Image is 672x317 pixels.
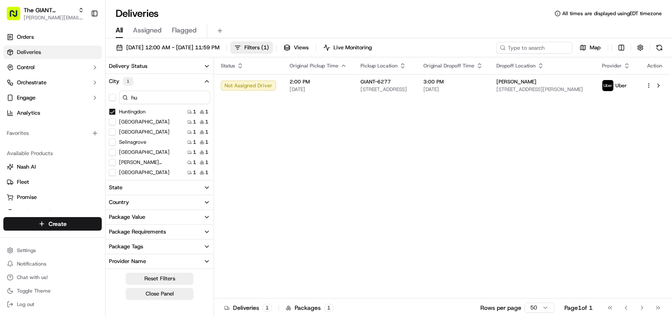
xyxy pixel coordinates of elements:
[109,213,145,221] div: Package Value
[24,14,84,21] span: [PERSON_NAME][EMAIL_ADDRESS][PERSON_NAME][DOMAIN_NAME]
[324,304,333,312] div: 1
[290,62,339,69] span: Original Pickup Time
[8,34,154,47] p: Welcome 👋
[68,119,139,134] a: 💻API Documentation
[17,261,46,267] span: Notifications
[360,62,398,69] span: Pickup Location
[109,199,129,206] div: Country
[205,118,209,125] span: 1
[84,143,102,149] span: Pylon
[205,129,209,135] span: 1
[49,220,67,228] span: Create
[263,304,272,312] div: 1
[8,81,24,96] img: 1736555255976-a54dd68f-1ca7-489b-9aae-adbdc363a1c4
[17,122,65,131] span: Knowledge Base
[360,78,391,85] span: GIANT-6277
[221,62,235,69] span: Status
[205,169,209,176] span: 1
[109,258,146,265] div: Provider Name
[17,94,35,102] span: Engage
[193,118,196,125] span: 1
[261,44,269,51] span: ( 1 )
[80,122,135,131] span: API Documentation
[119,118,170,125] label: [GEOGRAPHIC_DATA]
[290,78,347,85] span: 2:00 PM
[17,79,46,86] span: Orchestrate
[116,7,159,20] h1: Deliveries
[576,42,604,54] button: Map
[3,175,102,189] button: Fleet
[280,42,312,54] button: Views
[244,44,269,51] span: Filters
[193,159,196,166] span: 1
[294,44,309,51] span: Views
[119,149,170,156] label: [GEOGRAPHIC_DATA]
[3,244,102,256] button: Settings
[5,119,68,134] a: 📗Knowledge Base
[109,184,122,191] div: State
[112,42,223,54] button: [DATE] 12:00 AM - [DATE] 11:59 PM
[106,74,214,89] button: City1
[360,86,410,93] span: [STREET_ADDRESS]
[126,44,219,51] span: [DATE] 12:00 AM - [DATE] 11:59 PM
[17,64,35,71] span: Control
[562,10,662,17] span: All times are displayed using EDT timezone
[480,304,521,312] p: Rows per page
[109,62,147,70] div: Delivery Status
[123,77,133,86] div: 1
[320,42,376,54] button: Live Monitoring
[17,109,40,117] span: Analytics
[109,228,166,236] div: Package Requirements
[602,62,622,69] span: Provider
[205,108,209,115] span: 1
[423,78,483,85] span: 3:00 PM
[224,304,272,312] div: Deliveries
[71,123,78,130] div: 💻
[7,163,98,171] a: Nash AI
[193,108,196,115] span: 1
[106,59,214,73] button: Delivery Status
[564,304,593,312] div: Page 1 of 1
[193,149,196,156] span: 1
[3,285,102,297] button: Toggle Theme
[106,254,214,269] button: Provider Name
[496,62,536,69] span: Dropoff Location
[3,61,102,74] button: Control
[106,180,214,195] button: State
[17,48,41,56] span: Deliveries
[3,217,102,231] button: Create
[205,139,209,145] span: 1
[17,274,48,281] span: Chat with us!
[17,301,34,308] span: Log out
[3,147,102,160] div: Available Products
[423,62,474,69] span: Original Dropoff Time
[3,206,102,219] button: Product Catalog
[653,42,665,54] button: Refresh
[24,6,75,14] button: The GIANT Company
[17,209,57,216] span: Product Catalog
[29,89,107,96] div: We're available if you need us!
[290,86,347,93] span: [DATE]
[3,46,102,59] a: Deliveries
[17,33,34,41] span: Orders
[29,81,138,89] div: Start new chat
[144,83,154,93] button: Start new chat
[205,149,209,156] span: 1
[7,193,98,201] a: Promise
[119,108,146,115] label: Huntingdon
[8,8,25,25] img: Nash
[3,126,102,140] div: Favorites
[3,160,102,174] button: Nash AI
[496,78,537,85] span: [PERSON_NAME]
[109,77,133,86] div: City
[3,258,102,270] button: Notifications
[286,304,333,312] div: Packages
[3,76,102,89] button: Orchestrate
[193,139,196,145] span: 1
[119,159,173,166] label: [PERSON_NAME] Creek
[106,195,214,210] button: Country
[109,243,143,250] div: Package Tags
[615,82,627,89] span: Uber
[126,288,193,300] button: Close Panel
